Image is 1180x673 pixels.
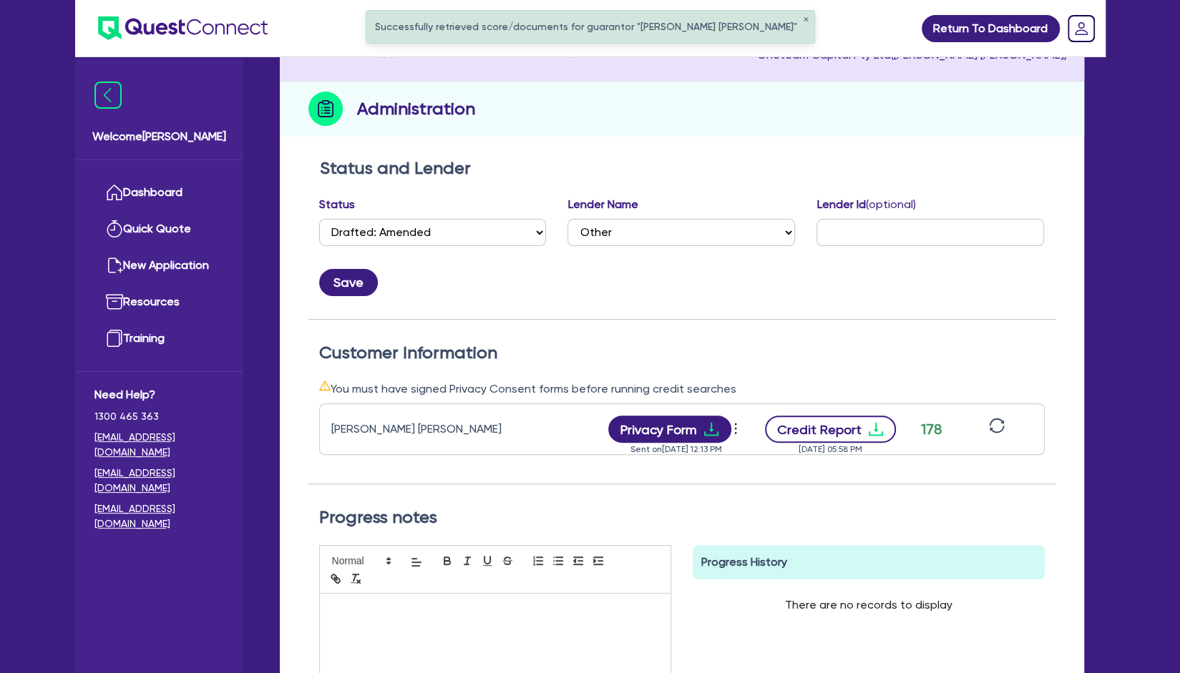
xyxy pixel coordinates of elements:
[989,418,1005,433] span: sync
[319,380,1045,398] div: You must have signed Privacy Consent forms before running credit searches
[703,421,720,438] span: download
[94,501,224,531] a: [EMAIL_ADDRESS][DOMAIN_NAME]
[357,96,475,122] h2: Administration
[94,247,224,284] a: New Application
[319,380,331,391] span: warning
[867,421,884,438] span: download
[768,579,970,631] div: There are no records to display
[94,82,122,109] img: icon-menu-close
[304,44,345,58] span: Quotes
[320,158,1044,179] h2: Status and Lender
[682,44,737,58] span: Contracts
[94,175,224,211] a: Dashboard
[693,545,1045,579] div: Progress History
[319,269,378,296] button: Save
[308,92,343,126] img: step-icon
[616,44,648,58] span: Notes
[106,330,123,347] img: training
[94,320,224,357] a: Training
[914,418,950,440] div: 178
[106,293,123,310] img: resources
[94,430,224,460] a: [EMAIL_ADDRESS][DOMAIN_NAME]
[567,196,638,213] label: Lender Name
[98,16,268,40] img: quest-connect-logo-blue
[534,44,577,58] span: Security
[765,416,896,443] button: Credit Reportdownload
[922,15,1060,42] a: Return To Dashboard
[1063,10,1100,47] a: Dropdown toggle
[803,16,809,24] button: ✕
[816,196,915,213] label: Lender Id
[731,417,743,441] button: Dropdown toggle
[447,44,509,58] span: Guarantors
[376,44,426,58] span: Applicant
[319,196,355,213] label: Status
[92,128,226,145] span: Welcome [PERSON_NAME]
[608,416,731,443] button: Privacy Formdownload
[865,197,915,211] span: (optional)
[106,220,123,237] img: quick-quote
[331,421,510,438] div: [PERSON_NAME] [PERSON_NAME]
[319,343,1045,363] h2: Customer Information
[94,284,224,320] a: Resources
[319,507,1045,528] h2: Progress notes
[985,417,1009,442] button: sync
[94,386,224,403] span: Need Help?
[728,418,743,439] span: more
[94,466,224,496] a: [EMAIL_ADDRESS][DOMAIN_NAME]
[366,11,814,43] div: Successfully retrieved score/documents for guarantor "[PERSON_NAME] [PERSON_NAME]"
[94,409,224,424] span: 1300 465 363
[106,257,123,274] img: new-application
[94,211,224,247] a: Quick Quote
